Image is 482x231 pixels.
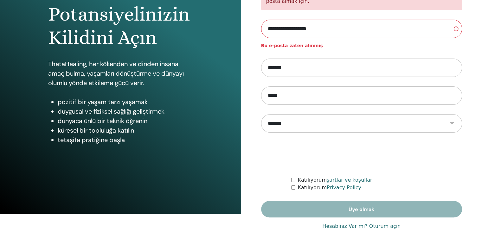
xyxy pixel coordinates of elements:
[322,222,401,230] a: Hesabınız Var mı? Oturum açın
[298,176,372,184] label: Katılıyorum
[48,59,193,88] p: ThetaHealing, her kökenden ve dinden insana amaç bulma, yaşamları dönüştürme ve dünyayı olumlu yö...
[58,126,193,135] li: küresel bir topluluğa katılın
[313,142,410,167] iframe: reCAPTCHA
[58,116,193,126] li: dünyaca ünlü bir teknik öğrenin
[261,43,323,48] strong: Bu e-posta zaten alınmış
[327,184,361,190] a: Privacy Policy
[298,184,361,191] label: Katılıyorum
[58,135,193,145] li: tetaşifa pratiğine başla
[58,97,193,107] li: pozitif bir yaşam tarzı yaşamak
[58,107,193,116] li: duygusal ve fiziksel sağlığı geliştirmek
[327,177,372,183] a: şartlar ve koşullar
